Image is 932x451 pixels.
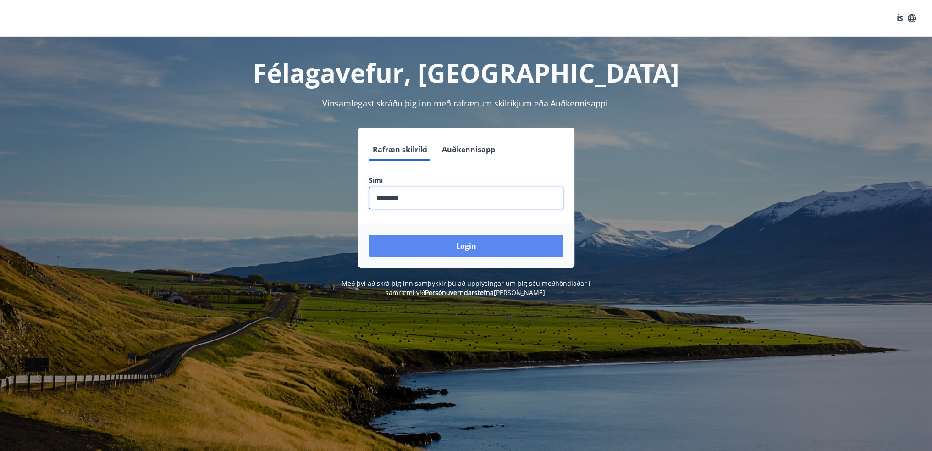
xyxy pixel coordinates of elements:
[342,279,590,297] span: Með því að skrá þig inn samþykkir þú að upplýsingar um þig séu meðhöndlaðar í samræmi við [PERSON...
[147,55,785,90] h1: Félagavefur, [GEOGRAPHIC_DATA]
[322,98,610,109] span: Vinsamlegast skráðu þig inn með rafrænum skilríkjum eða Auðkennisappi.
[369,139,431,161] button: Rafræn skilríki
[425,288,494,297] a: Persónuverndarstefna
[369,235,563,257] button: Login
[892,10,921,27] button: ÍS
[438,139,499,161] button: Auðkennisapp
[369,176,563,185] label: Sími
